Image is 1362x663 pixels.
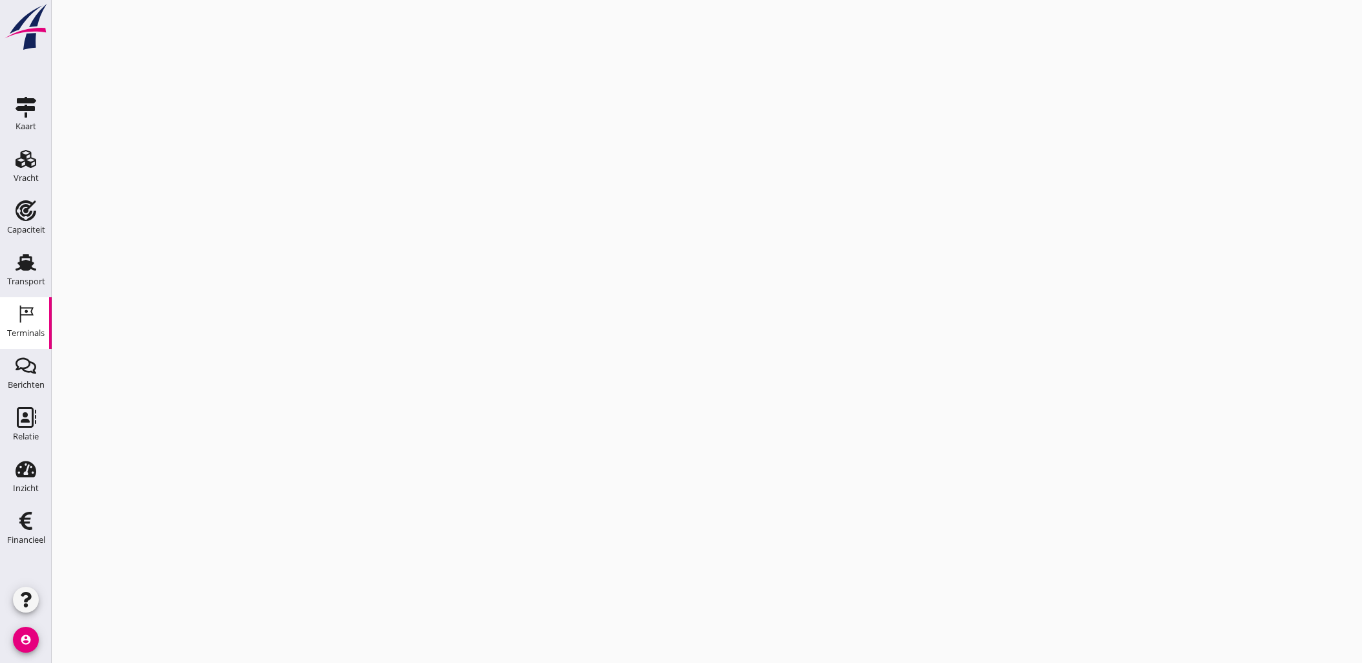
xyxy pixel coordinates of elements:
[3,3,49,51] img: logo-small.a267ee39.svg
[13,484,39,492] div: Inzicht
[7,226,45,234] div: Capaciteit
[8,381,45,389] div: Berichten
[13,432,39,441] div: Relatie
[7,536,45,544] div: Financieel
[7,277,45,286] div: Transport
[7,329,45,337] div: Terminals
[16,122,36,131] div: Kaart
[14,174,39,182] div: Vracht
[13,627,39,653] i: account_circle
